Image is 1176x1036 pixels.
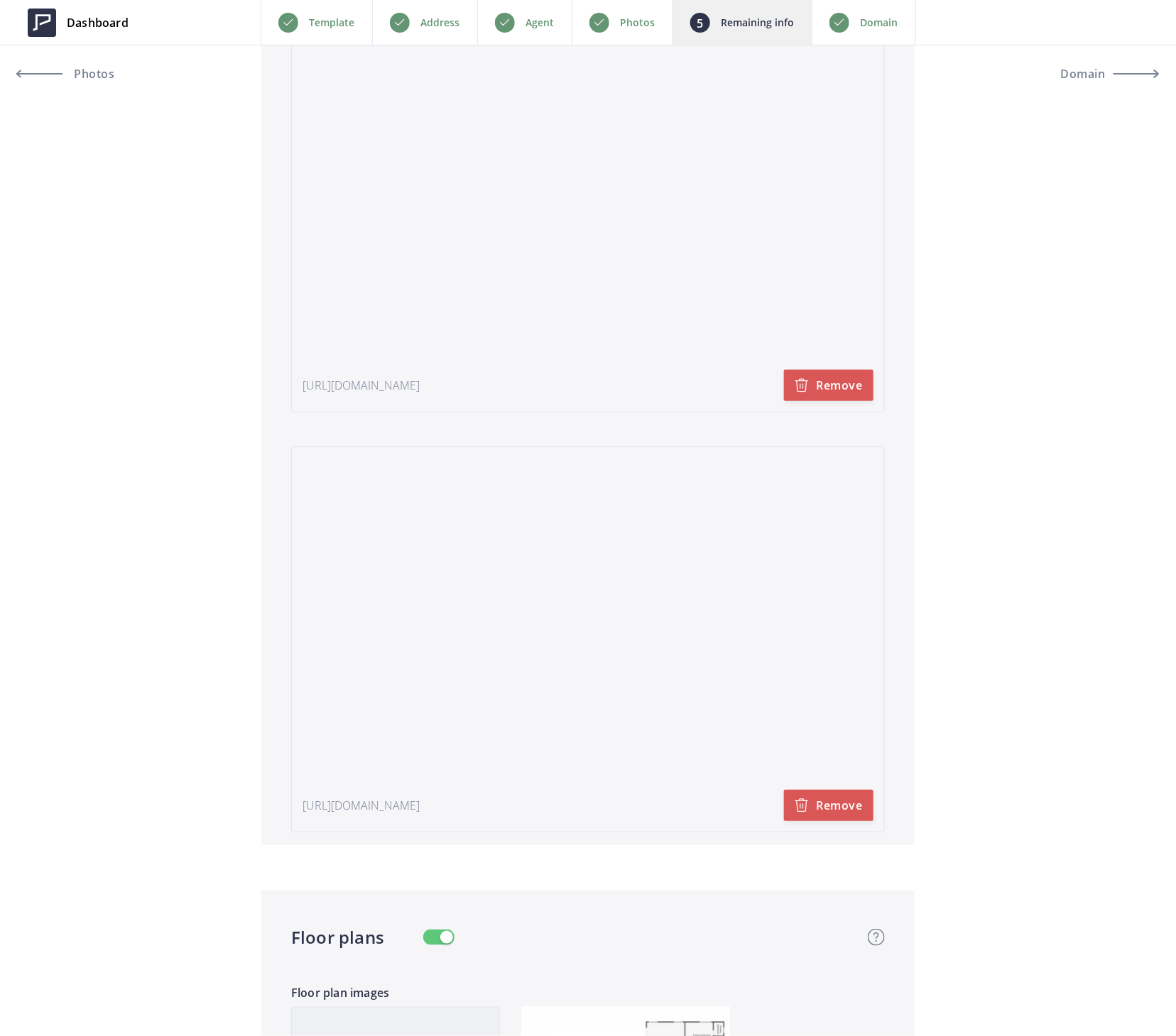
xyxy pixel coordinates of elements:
h4: Floor plans [291,925,384,950]
p: Photos [621,14,655,31]
button: Remove [784,790,873,821]
p: Agent [526,14,555,31]
p: [URL][DOMAIN_NAME] [303,797,420,814]
span: Domain [1060,68,1106,79]
p: Remaining info [722,14,795,31]
p: Address [421,14,460,31]
img: question [868,929,885,946]
button: Domain [1031,57,1159,91]
p: Floor plan images [291,984,885,1001]
p: Domain [861,14,898,31]
button: Remove [784,370,873,401]
span: Dashboard [67,14,129,31]
a: Dashboard [17,1,139,44]
iframe: YouTube video player [303,38,873,359]
a: Photos [17,57,145,91]
p: [URL][DOMAIN_NAME] [303,377,420,394]
p: Template [310,14,355,31]
span: Photos [70,68,115,79]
